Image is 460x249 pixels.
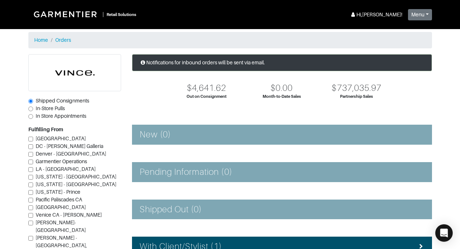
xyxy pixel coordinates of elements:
input: Garmentier Operations [28,160,33,164]
div: Hi, [PERSON_NAME] ! [350,11,402,19]
span: LA - [GEOGRAPHIC_DATA] [36,166,96,172]
div: Month-to-Date Sales [263,93,301,100]
span: [US_STATE] - [GEOGRAPHIC_DATA] [36,181,116,187]
span: Venice CA - [PERSON_NAME] [36,212,102,218]
div: $0.00 [271,83,293,93]
input: [US_STATE] - [GEOGRAPHIC_DATA] [28,182,33,187]
button: Menu [408,9,432,20]
span: In Store Appointments [36,113,86,119]
input: In Store Appointments [28,114,33,119]
input: [GEOGRAPHIC_DATA] [28,205,33,210]
input: Pacific Paliscades CA [28,198,33,202]
nav: breadcrumb [28,32,432,48]
span: In-Store Pulls [36,105,65,111]
h4: Pending Information (0) [140,167,232,177]
div: Out on Consignment [187,93,227,100]
span: [US_STATE] - [GEOGRAPHIC_DATA] [36,174,116,180]
img: Garmentier [30,7,103,21]
input: Shipped Consignments [28,99,33,104]
span: [US_STATE] - Prince [36,189,80,195]
input: LA - [GEOGRAPHIC_DATA] [28,167,33,172]
input: [PERSON_NAME]-[GEOGRAPHIC_DATA] [28,221,33,225]
img: cyAkLTq7csKWtL9WARqkkVaF.png [29,55,121,91]
input: [US_STATE] - Prince [28,190,33,195]
span: DC - [PERSON_NAME] Galleria [36,143,103,149]
div: | [103,11,104,18]
a: |Retail Solutions [28,6,139,23]
a: Orders [55,37,71,43]
input: Venice CA - [PERSON_NAME] [28,213,33,218]
h4: Shipped Out (0) [140,204,202,215]
input: [GEOGRAPHIC_DATA] [28,137,33,141]
div: $4,641.62 [187,83,226,93]
input: DC - [PERSON_NAME] Galleria [28,144,33,149]
div: Partnership Sales [340,93,373,100]
input: In-Store Pulls [28,107,33,111]
input: [PERSON_NAME] - [GEOGRAPHIC_DATA], [GEOGRAPHIC_DATA] [28,236,33,241]
div: $737,035.97 [332,83,381,93]
div: Open Intercom Messenger [435,224,453,242]
div: Notifications for inbound orders will be sent via email. [132,54,432,71]
span: Denver - [GEOGRAPHIC_DATA] [36,151,106,157]
span: [PERSON_NAME]-[GEOGRAPHIC_DATA] [36,220,86,233]
span: [GEOGRAPHIC_DATA] [36,136,86,141]
span: [GEOGRAPHIC_DATA] [36,204,86,210]
input: [US_STATE] - [GEOGRAPHIC_DATA] [28,175,33,180]
span: Pacific Paliscades CA [36,197,82,202]
a: Home [34,37,48,43]
input: Denver - [GEOGRAPHIC_DATA] [28,152,33,157]
span: Garmentier Operations [36,158,87,164]
small: Retail Solutions [107,12,136,17]
label: Fulfilling From [28,126,63,133]
span: Shipped Consignments [36,98,89,104]
h4: New (0) [140,129,171,140]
